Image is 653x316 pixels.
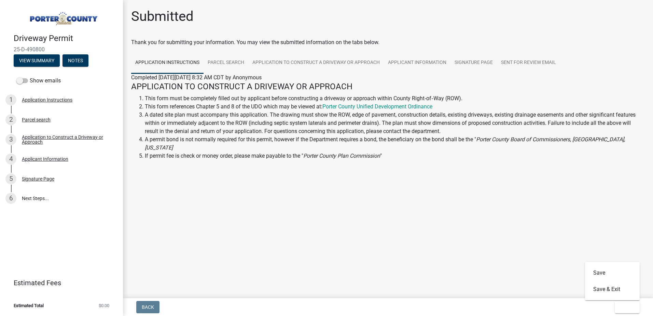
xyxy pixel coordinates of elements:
[14,58,60,64] wm-modal-confirm: Summary
[145,94,645,103] li: This form must be completely filled out by applicant before constructing a driveway or approach w...
[5,173,16,184] div: 5
[5,114,16,125] div: 2
[615,301,640,313] button: Exit
[22,117,51,122] div: Parcel search
[145,152,645,160] li: If permit fee is check or money order, please make payable to the " "
[131,52,204,74] a: Application Instructions
[14,34,117,43] h4: Driveway Permit
[497,52,560,74] a: Sent for Review Email
[62,54,88,67] button: Notes
[5,154,16,164] div: 4
[22,157,68,161] div: Applicant Information
[136,301,159,313] button: Back
[5,94,16,105] div: 1
[5,134,16,145] div: 3
[14,46,109,53] span: 25-D-490800
[22,135,112,144] div: Application to Construct a Driveway or Approach
[5,276,112,290] a: Estimated Fees
[145,135,645,152] li: A permit bond is not normally required for this permit, however if the Department requires a bond...
[14,303,44,308] span: Estimated Total
[99,303,109,308] span: $0.00
[131,82,645,92] h4: APPLICATION TO CONSTRUCT A DRIVEWAY OR APPROACH
[14,54,60,67] button: View Summary
[14,7,112,26] img: Porter County, Indiana
[585,265,640,281] button: Save
[585,281,640,298] button: Save & Exit
[145,103,645,111] li: This form references Chapter 5 and 8 of the UDO which may be viewed at:
[5,193,16,204] div: 6
[22,176,54,181] div: Signature Page
[204,52,248,74] a: Parcel search
[131,8,194,25] h1: Submitted
[131,38,645,47] div: Thank you for submitting your information. You may view the submitted information on the tabs below.
[145,111,645,135] li: A dated site plan must accompany this application. The drawing must show the ROW, edge of pavemen...
[450,52,497,74] a: Signature Page
[145,136,625,151] i: Porter County Board of Commissioners, [GEOGRAPHIC_DATA], [US_STATE]
[303,153,380,159] i: Porter County Plan Commission
[620,304,630,310] span: Exit
[322,103,432,110] a: Porter County Unified Development Ordinance
[585,262,640,300] div: Exit
[62,58,88,64] wm-modal-confirm: Notes
[131,74,262,81] span: Completed [DATE][DATE] 8:32 AM CDT by Anonymous
[384,52,450,74] a: Applicant Information
[22,97,72,102] div: Application Instructions
[248,52,384,74] a: Application to Construct a Driveway or Approach
[16,77,61,85] label: Show emails
[142,304,154,310] span: Back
